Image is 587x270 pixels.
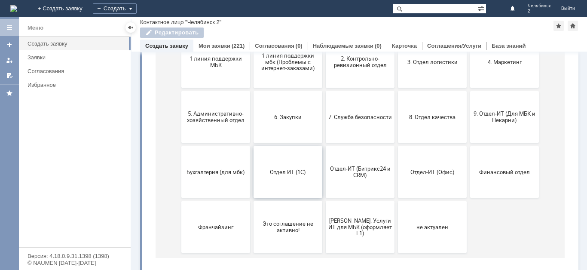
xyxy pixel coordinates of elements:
button: Отдел ИТ (1С) [105,213,174,265]
span: 6. Закупки [107,181,171,187]
a: Мои заявки [3,53,16,67]
a: Согласования [255,43,294,49]
a: Согласования [24,64,129,78]
div: Меню [28,23,43,33]
span: Отдел ИТ (1С) [107,236,171,242]
span: 1 линия поддержки МБК [35,123,99,135]
a: Перейти на домашнюю страницу [10,5,17,12]
div: Заявки [28,54,125,61]
div: (0) [296,43,303,49]
button: Отдел-ИТ (Офис) [249,213,318,265]
button: Отдел-ИТ (Битрикс24 и CRM) [177,213,246,265]
span: Бухгалтерия (для мбк) [35,236,99,242]
a: Заявки [24,51,129,64]
button: 5. Административно-хозяйственный отдел [33,158,101,210]
span: Отдел-ИТ (Офис) [252,236,315,242]
div: © NAUMEN [DATE]-[DATE] [28,260,122,266]
span: 4. Маркетинг [324,126,388,132]
span: 2. Контрольно-ревизионный отдел [180,123,243,135]
button: Бухгалтерия (для мбк) [33,213,101,265]
button: 9. Отдел-ИТ (Для МБК и Пекарни) [321,158,390,210]
span: 1 линия поддержки мбк (Проблемы с интернет-заказами) [107,119,171,138]
a: Наблюдаемые заявки [313,43,373,49]
div: Согласования [28,68,125,74]
span: Челябинск [528,3,551,9]
a: Карточка [392,43,417,49]
button: 3. Отдел логистики [249,103,318,155]
span: 9. Отдел-ИТ (Для МБК и Пекарни) [324,178,388,190]
img: logo [10,5,17,12]
button: 1 линия поддержки мбк (Проблемы с интернет-заказами) [105,103,174,155]
span: Отдел-ИТ (Битрикс24 и CRM) [180,233,243,245]
a: База знаний [492,43,526,49]
button: 8. Отдел качества [249,158,318,210]
div: Избранное [28,82,116,88]
button: 6. Закупки [105,158,174,210]
button: 4. Маркетинг [321,103,390,155]
a: Создать заявку [145,43,188,49]
input: Например, почта или справка [125,38,297,54]
label: Воспользуйтесь поиском [125,21,297,30]
div: Создать заявку [28,40,125,47]
span: 7. Служба безопасности [180,181,243,187]
div: Версия: 4.18.0.9.31.1398 (1398) [28,253,122,259]
div: Контактное лицо "Челябинск 2" [140,19,221,25]
a: Мои заявки [199,43,230,49]
div: Создать [93,3,137,14]
div: Добавить в избранное [553,21,564,31]
div: Скрыть меню [125,22,136,33]
a: Соглашения/Услуги [427,43,481,49]
div: (221) [232,43,245,49]
span: 5. Административно-хозяйственный отдел [35,178,99,190]
button: 2. Контрольно-ревизионный отдел [177,103,246,155]
button: Финансовый отдел [321,213,390,265]
a: Создать заявку [24,37,129,50]
span: 3. Отдел логистики [252,126,315,132]
button: 7. Служба безопасности [177,158,246,210]
a: Создать заявку [3,38,16,52]
div: (0) [375,43,382,49]
span: Финансовый отдел [324,236,388,242]
div: Сделать домашней страницей [568,21,578,31]
span: Расширенный поиск [477,4,486,12]
a: Мои согласования [3,69,16,83]
header: Выберите тематику заявки [7,86,416,95]
button: 1 линия поддержки МБК [33,103,101,155]
span: 8. Отдел качества [252,181,315,187]
span: 2 [528,9,551,14]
